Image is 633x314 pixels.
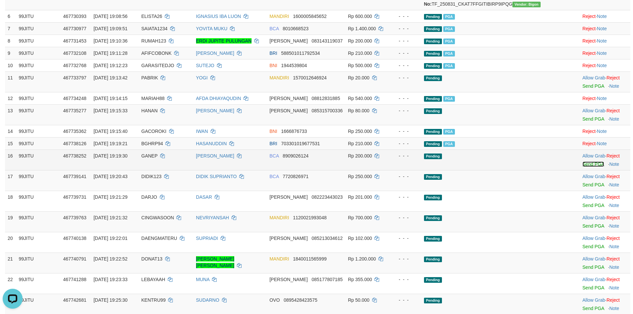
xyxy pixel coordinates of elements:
[281,51,320,56] span: Copy 588501011792534 to clipboard
[597,26,607,31] a: Note
[392,256,419,262] div: - - -
[63,96,86,101] span: 467734248
[281,63,307,68] span: Copy 1944539804 to clipboard
[582,108,606,113] span: ·
[580,92,630,104] td: ·
[582,26,596,31] a: Reject
[392,74,419,81] div: - - -
[582,96,596,101] a: Reject
[5,10,16,22] td: 6
[269,174,279,179] span: BCA
[5,137,16,150] td: 15
[424,51,442,56] span: Pending
[392,62,419,69] div: - - -
[63,14,86,19] span: 467730393
[582,174,606,179] span: ·
[424,129,442,135] span: Pending
[582,75,605,80] a: Allow Grab
[93,14,127,19] span: [DATE] 19:08:56
[283,153,309,158] span: Copy 8909026124 to clipboard
[606,236,620,241] a: Reject
[63,153,86,158] span: 467738252
[392,25,419,32] div: - - -
[443,14,455,20] span: PGA
[16,137,60,150] td: 99JITU
[392,276,419,283] div: - - -
[269,96,308,101] span: [PERSON_NAME]
[93,297,127,303] span: [DATE] 19:25:30
[63,256,86,262] span: 467740791
[392,140,419,147] div: - - -
[609,203,619,208] a: Note
[93,141,127,146] span: [DATE] 19:19:21
[392,50,419,56] div: - - -
[269,256,289,262] span: MANDIRI
[348,236,372,241] span: Rp 102.000
[597,14,607,19] a: Note
[582,277,606,282] span: ·
[582,264,604,270] a: Send PGA
[141,256,162,262] span: DONAT13
[196,174,237,179] a: DIDIK SUPRIANTO
[269,63,277,68] span: BNI
[141,26,167,31] span: SAIATA1234
[424,154,442,159] span: Pending
[293,256,327,262] span: Copy 1840011565999 to clipboard
[269,297,280,303] span: OVO
[5,211,16,232] td: 19
[63,297,86,303] span: 467742681
[582,277,605,282] a: Allow Grab
[93,153,127,158] span: [DATE] 19:19:30
[424,277,442,283] span: Pending
[392,173,419,180] div: - - -
[597,38,607,44] a: Note
[269,26,279,31] span: BCA
[392,194,419,200] div: - - -
[582,141,596,146] a: Reject
[580,232,630,253] td: ·
[283,26,309,31] span: Copy 8010668523 to clipboard
[582,108,605,113] a: Allow Grab
[312,194,343,200] span: Copy 082223443023 to clipboard
[16,253,60,273] td: 99JITU
[582,215,606,220] span: ·
[606,75,620,80] a: Reject
[582,14,596,19] a: Reject
[93,256,127,262] span: [DATE] 19:22:52
[93,236,127,241] span: [DATE] 19:22:01
[424,236,442,242] span: Pending
[582,297,605,303] a: Allow Grab
[348,277,372,282] span: Rp 355.000
[196,51,234,56] a: [PERSON_NAME]
[392,107,419,114] div: - - -
[93,277,127,282] span: [DATE] 19:23:33
[5,47,16,59] td: 9
[16,47,60,59] td: 99JITU
[348,194,372,200] span: Rp 201.000
[269,38,308,44] span: [PERSON_NAME]
[93,96,127,101] span: [DATE] 19:14:15
[348,108,369,113] span: Rp 80.000
[312,38,343,44] span: Copy 083143119037 to clipboard
[281,129,307,134] span: Copy 1666876733 to clipboard
[580,125,630,137] td: ·
[582,203,604,208] a: Send PGA
[5,273,16,294] td: 22
[580,170,630,191] td: ·
[196,26,228,31] a: YOVITA MUKU
[348,14,372,19] span: Rp 600.000
[348,297,369,303] span: Rp 50.000
[582,153,606,158] span: ·
[269,51,277,56] span: BRI
[63,75,86,80] span: 467733797
[348,26,376,31] span: Rp 1.400.000
[582,256,606,262] span: ·
[196,277,209,282] a: MUNA
[348,75,369,80] span: Rp 20.000
[606,153,620,158] a: Reject
[582,153,605,158] a: Allow Grab
[63,215,86,220] span: 467739763
[582,223,604,229] a: Send PGA
[582,161,604,167] a: Send PGA
[293,215,327,220] span: Copy 1120021993048 to clipboard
